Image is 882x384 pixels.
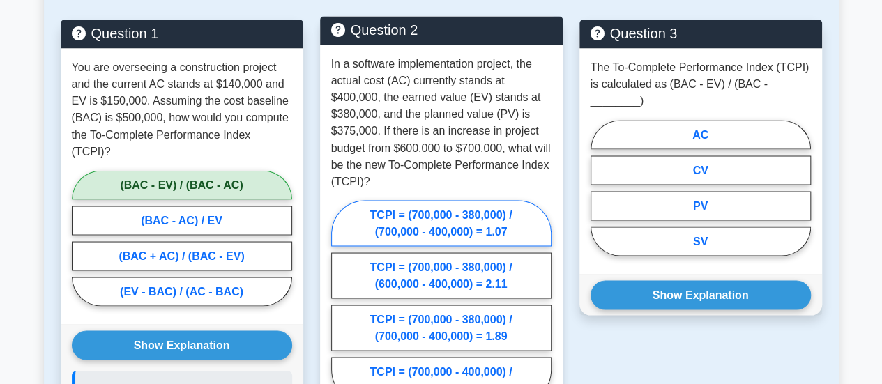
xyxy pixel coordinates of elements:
p: The To-Complete Performance Index (TCPI) is calculated as (BAC - EV) / (BAC - ________) [591,59,811,109]
label: (BAC - AC) / EV [72,206,292,235]
h5: Question 1 [72,25,292,42]
label: (BAC - EV) / (BAC - AC) [72,170,292,199]
p: You are overseeing a construction project and the current AC stands at $140,000 and EV is $150,00... [72,59,292,160]
label: TCPI = (700,000 - 380,000) / (700,000 - 400,000) = 1.07 [331,200,552,246]
label: (BAC + AC) / (BAC - EV) [72,241,292,270]
p: In a software implementation project, the actual cost (AC) currently stands at $400,000, the earn... [331,56,552,190]
h5: Question 3 [591,25,811,42]
button: Show Explanation [591,280,811,309]
button: Show Explanation [72,330,292,360]
h5: Question 2 [331,22,552,38]
label: TCPI = (700,000 - 380,000) / (600,000 - 400,000) = 2.11 [331,252,552,298]
label: PV [591,191,811,220]
label: TCPI = (700,000 - 380,000) / (700,000 - 400,000) = 1.89 [331,305,552,351]
label: SV [591,226,811,256]
label: AC [591,120,811,149]
label: CV [591,155,811,185]
label: (EV - BAC) / (AC - BAC) [72,277,292,306]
